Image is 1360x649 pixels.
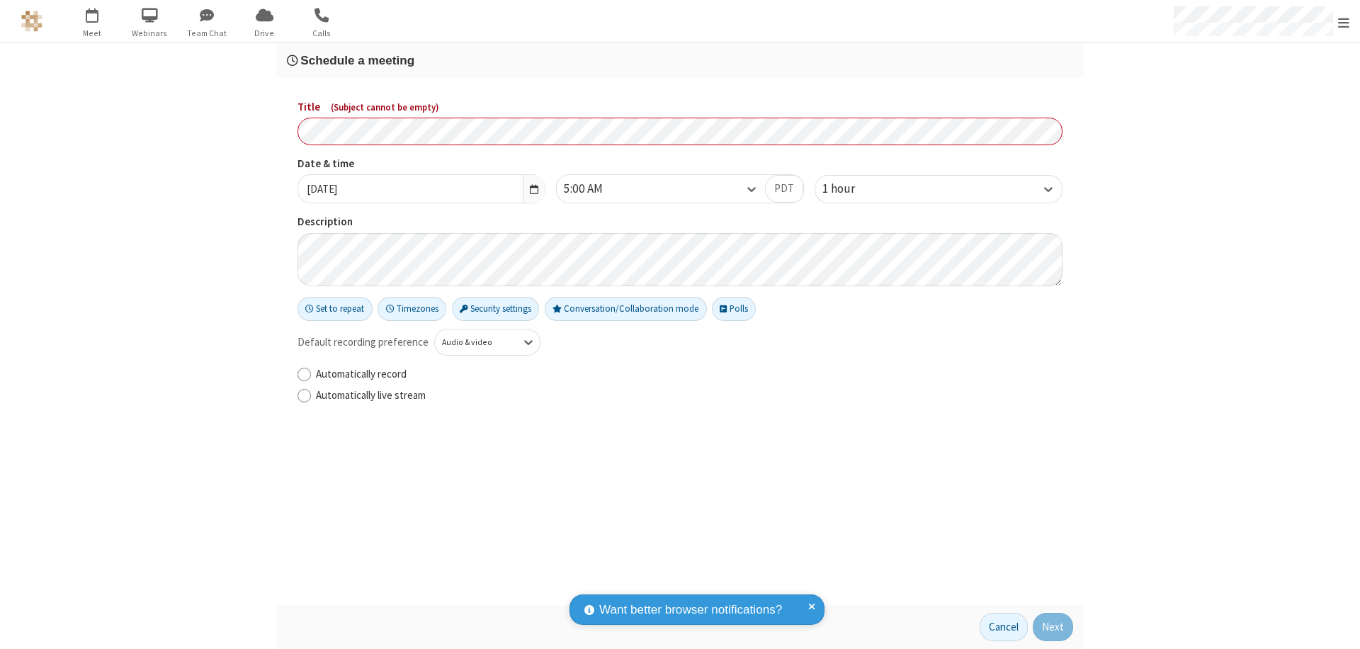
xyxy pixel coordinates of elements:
[181,27,234,40] span: Team Chat
[66,27,119,40] span: Meet
[21,11,42,32] img: QA Selenium DO NOT DELETE OR CHANGE
[442,336,509,349] div: Audio & video
[316,388,1062,404] label: Automatically live stream
[452,297,540,321] button: Security settings
[297,214,1062,230] label: Description
[331,101,439,113] span: ( Subject cannot be empty )
[123,27,176,40] span: Webinars
[300,53,414,67] span: Schedule a meeting
[564,180,627,198] div: 5:00 AM
[378,297,446,321] button: Timezones
[316,366,1062,383] label: Automatically record
[297,156,545,172] label: Date & time
[238,27,291,40] span: Drive
[297,334,429,351] span: Default recording preference
[295,27,348,40] span: Calls
[822,180,879,198] div: 1 hour
[545,297,707,321] button: Conversation/Collaboration mode
[712,297,756,321] button: Polls
[297,297,373,321] button: Set to repeat
[1033,613,1073,641] button: Next
[765,175,803,203] button: PDT
[980,613,1028,641] button: Cancel
[599,601,782,619] span: Want better browser notifications?
[297,99,1062,115] label: Title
